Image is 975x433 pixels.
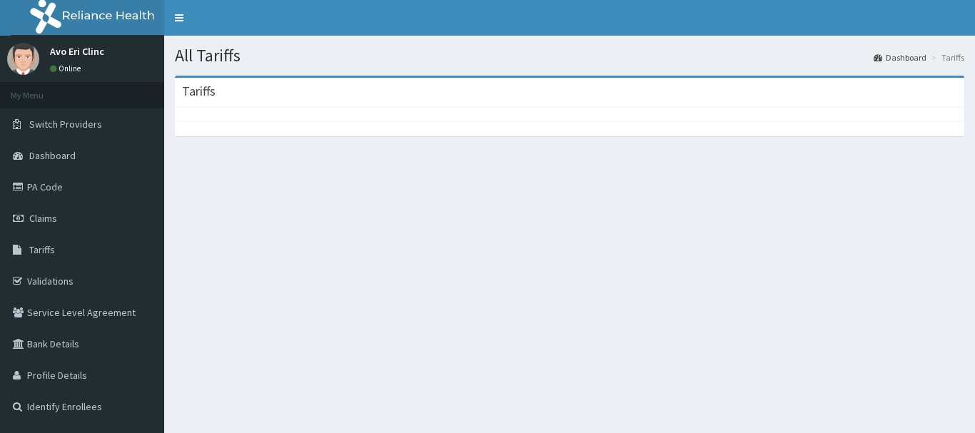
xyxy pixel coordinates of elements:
[29,118,102,131] span: Switch Providers
[182,85,216,98] h3: Tariffs
[928,51,964,63] li: Tariffs
[29,243,55,256] span: Tariffs
[7,43,39,75] img: User Image
[175,46,964,65] h1: All Tariffs
[29,212,57,225] span: Claims
[29,149,76,162] span: Dashboard
[50,63,84,73] a: Online
[874,51,926,63] a: Dashboard
[50,46,104,56] p: Avo Eri Clinc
